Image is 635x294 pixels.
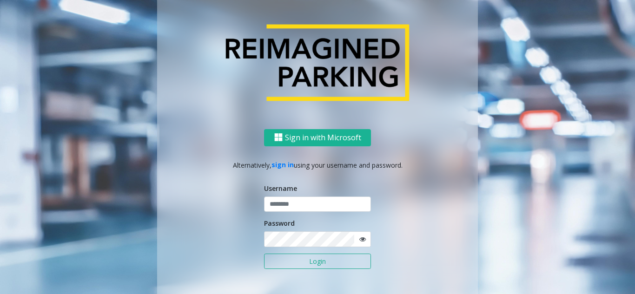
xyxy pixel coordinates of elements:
label: Username [264,183,297,193]
label: Password [264,218,295,228]
p: Alternatively, using your username and password. [166,160,469,170]
a: sign in [271,160,294,169]
button: Sign in with Microsoft [264,129,371,146]
button: Login [264,254,371,269]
